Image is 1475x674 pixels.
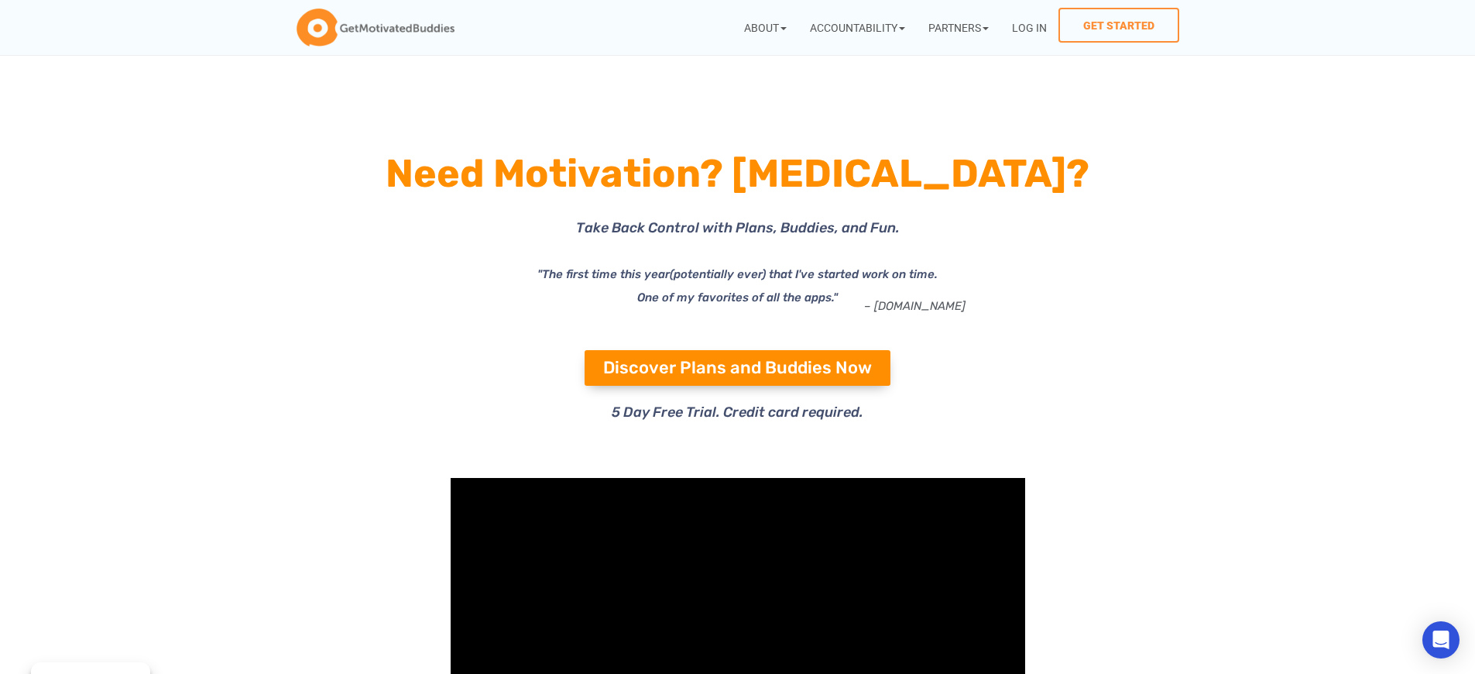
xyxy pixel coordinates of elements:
[798,8,917,47] a: Accountability
[585,350,890,386] a: Discover Plans and Buddies Now
[1058,8,1179,43] a: Get Started
[576,219,900,236] span: Take Back Control with Plans, Buddies, and Fun.
[612,404,863,421] span: 5 Day Free Trial. Credit card required.
[320,146,1156,201] h1: Need Motivation? [MEDICAL_DATA]?
[297,9,455,47] img: GetMotivatedBuddies
[1000,8,1058,47] a: Log In
[603,359,872,377] span: Discover Plans and Buddies Now
[917,8,1000,47] a: Partners
[864,299,966,313] a: – [DOMAIN_NAME]
[637,267,938,304] i: (potentially ever) that I've started work on time. One of my favorites of all the apps."
[732,8,798,47] a: About
[1422,621,1460,659] div: Open Intercom Messenger
[537,267,670,281] i: "The first time this year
